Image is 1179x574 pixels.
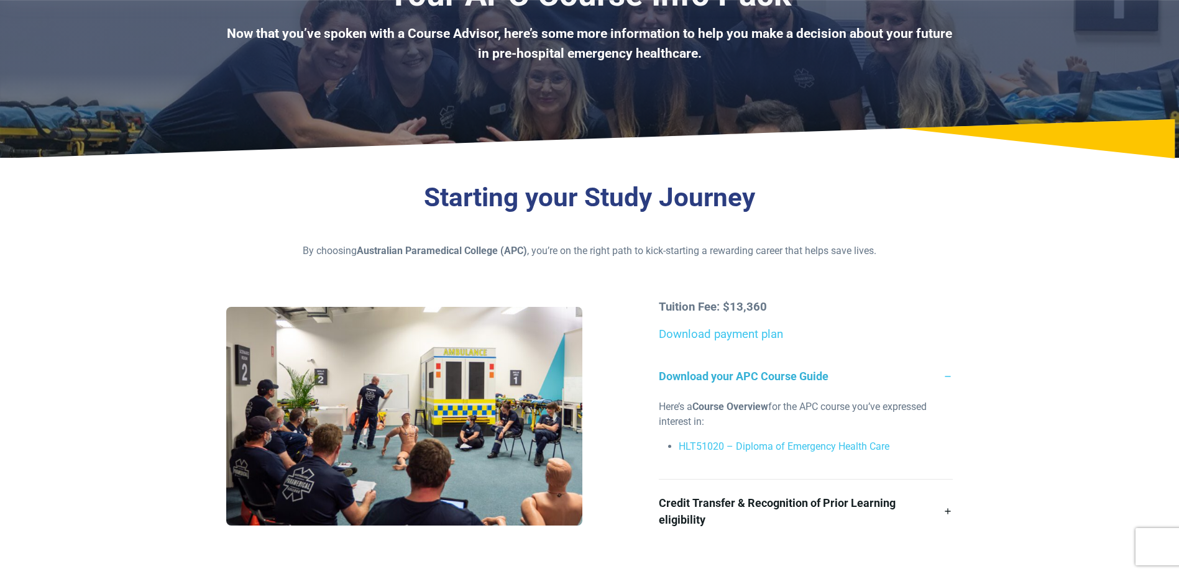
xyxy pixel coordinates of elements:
[659,353,953,399] a: Download your APC Course Guide
[226,182,953,214] h3: Starting your Study Journey
[659,300,767,314] strong: Tuition Fee: $13,360
[659,399,953,429] p: Here’s a for the APC course you’ve expressed interest in:
[659,327,783,341] a: Download payment plan
[357,245,527,257] strong: Australian Paramedical College (APC)
[659,480,953,543] a: Credit Transfer & Recognition of Prior Learning eligibility
[692,401,768,412] strong: Course Overview
[227,26,952,61] b: Now that you’ve spoken with a Course Advisor, here’s some more information to help you make a dec...
[226,244,953,258] p: By choosing , you’re on the right path to kick-starting a rewarding career that helps save lives.
[679,440,889,452] a: HLT51020 – Diploma of Emergency Health Care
